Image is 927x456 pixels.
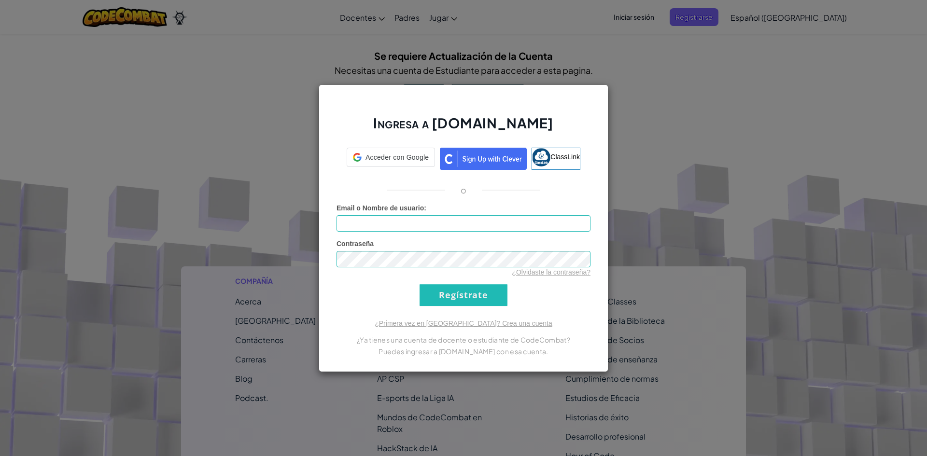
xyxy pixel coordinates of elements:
span: Contraseña [337,240,374,248]
span: ClassLink [550,152,580,160]
img: classlink-logo-small.png [532,148,550,166]
span: Email o Nombre de usuario [337,204,424,212]
p: o [461,184,466,196]
a: ¿Primera vez en [GEOGRAPHIC_DATA]? Crea una cuenta [375,319,552,327]
p: ¿Ya tienes una cuenta de docente o estudiante de CodeCombat? [337,334,590,345]
h2: Ingresa a [DOMAIN_NAME] [337,114,590,142]
input: Regístrate [420,284,507,306]
p: Puedes ingresar a [DOMAIN_NAME] con esa cuenta. [337,345,590,357]
a: ¿Olvidaste la contraseña? [512,268,590,276]
span: Acceder con Google [365,152,429,162]
img: clever_sso_button@2x.png [440,148,527,170]
div: Acceder con Google [347,148,435,167]
label: : [337,203,426,213]
a: Acceder con Google [347,148,435,170]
